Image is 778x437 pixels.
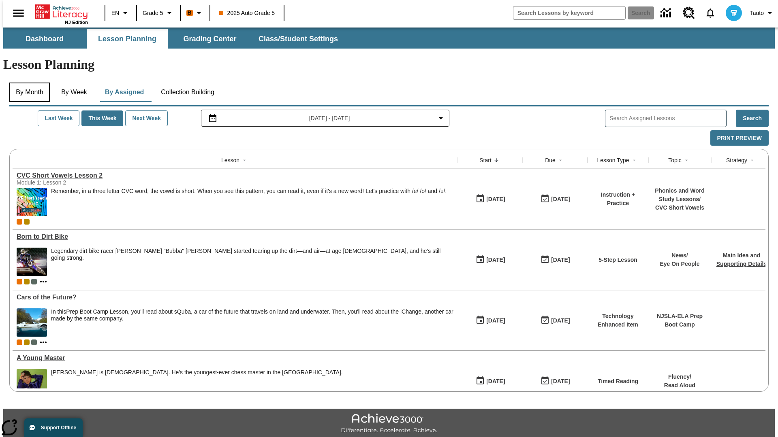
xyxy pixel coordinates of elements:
button: This Week [81,110,123,126]
button: Next Week [125,110,168,126]
button: Search [736,110,769,127]
div: Legendary dirt bike racer James "Bubba" Stewart started tearing up the dirt—and air—at age 4, and... [51,248,454,276]
button: 08/10/25: Last day the lesson can be accessed [538,252,573,267]
div: Strategy [726,156,747,164]
div: [DATE] [551,316,570,326]
a: CVC Short Vowels Lesson 2, Lessons [17,172,454,179]
p: NJSLA-ELA Prep Boot Camp [652,312,707,329]
a: Resource Center, Will open in new tab [678,2,700,24]
div: Maximillian Lu is 10 years old. He's the youngest-ever chess master in the United States. [51,369,343,397]
button: Dashboard [4,29,85,49]
button: Class/Student Settings [252,29,344,49]
img: Motocross racer James Stewart flies through the air on his dirt bike. [17,248,47,276]
img: avatar image [726,5,742,21]
p: CVC Short Vowels [652,204,707,212]
img: Achieve3000 Differentiate Accelerate Achieve [341,414,437,434]
div: [DATE] [486,194,505,204]
div: In this Prep Boot Camp Lesson, you'll read about sQuba, a car of the future that travels on land ... [51,308,454,337]
button: 08/11/25: Last day the lesson can be accessed [538,191,573,207]
button: By Month [9,83,50,102]
button: 08/04/25: First time the lesson was available [473,373,508,389]
div: Remember, in a three letter CVC word, the vowel is short. When you see this pattern, you can read... [51,188,447,216]
a: Home [35,4,88,20]
div: Born to Dirt Bike [17,233,454,240]
a: Cars of the Future? , Lessons [17,294,454,301]
div: OL 2025 Auto Grade 6 [31,279,37,284]
div: OL 2025 Auto Grade 6 [31,339,37,345]
div: Topic [668,156,682,164]
button: Lesson Planning [87,29,168,49]
div: New 2025 class [24,279,30,284]
span: Grade 5 [143,9,163,17]
p: News / [660,251,699,260]
a: Data Center [656,2,678,24]
button: 08/10/25: Last day the lesson can be accessed [538,373,573,389]
div: [PERSON_NAME] is [DEMOGRAPHIC_DATA]. He's the youngest-ever chess master in the [GEOGRAPHIC_DATA]. [51,369,343,376]
button: By Assigned [98,83,150,102]
div: CVC Short Vowels Lesson 2 [17,172,454,179]
div: Lesson [221,156,239,164]
button: Sort [629,155,639,165]
svg: Collapse Date Range Filter [436,113,446,123]
button: Sort [747,155,757,165]
span: EN [111,9,119,17]
div: Home [35,3,88,25]
div: [DATE] [486,316,505,326]
span: [DATE] - [DATE] [309,114,350,123]
img: High-tech automobile treading water. [17,308,47,337]
button: Last Week [38,110,79,126]
div: [DATE] [486,255,505,265]
div: New 2025 class [24,339,30,345]
img: CVC Short Vowels Lesson 2. [17,188,47,216]
button: Open side menu [6,1,30,25]
p: Technology Enhanced Item [592,312,644,329]
div: Cars of the Future? [17,294,454,301]
img: Maximillian Lu, the youngest chess master ever in the United States, in front of a game of chess.... [17,369,47,397]
div: [DATE] [486,376,505,386]
button: Sort [556,155,565,165]
button: 08/08/25: First time the lesson was available [473,252,508,267]
div: [DATE] [551,376,570,386]
div: Current Class [17,219,22,225]
div: SubNavbar [3,29,345,49]
input: search field [513,6,625,19]
span: Support Offline [41,425,76,431]
div: Lesson Type [597,156,629,164]
div: In this [51,308,454,322]
button: By Week [54,83,94,102]
div: Current Class [17,339,22,345]
span: B [188,8,192,18]
div: Current Class [17,279,22,284]
button: Grading Center [169,29,250,49]
button: Show more classes [38,337,48,347]
p: Eye On People [660,260,699,268]
div: Legendary dirt bike racer [PERSON_NAME] "Bubba" [PERSON_NAME] started tearing up the dirt—and air... [51,248,454,261]
span: 2025 Auto Grade 5 [219,9,275,17]
a: Born to Dirt Bike, Lessons [17,233,454,240]
div: SubNavbar [3,28,775,49]
button: 08/01/26: Last day the lesson can be accessed [538,313,573,328]
a: Main Idea and Supporting Details [716,252,767,267]
div: Due [545,156,556,164]
button: Language: EN, Select a language [108,6,134,20]
button: Support Offline [24,418,83,437]
p: Timed Reading [598,377,638,386]
a: Notifications [700,2,721,23]
button: Sort [682,155,691,165]
button: 08/11/25: First time the lesson was available [473,191,508,207]
div: [DATE] [551,194,570,204]
button: Collection Building [154,83,221,102]
div: Module 1: Lesson 2 [17,179,138,186]
button: 08/08/25: First time the lesson was available [473,313,508,328]
div: A Young Master [17,354,454,362]
p: 5-Step Lesson [598,256,637,264]
button: Show more classes [38,277,48,286]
